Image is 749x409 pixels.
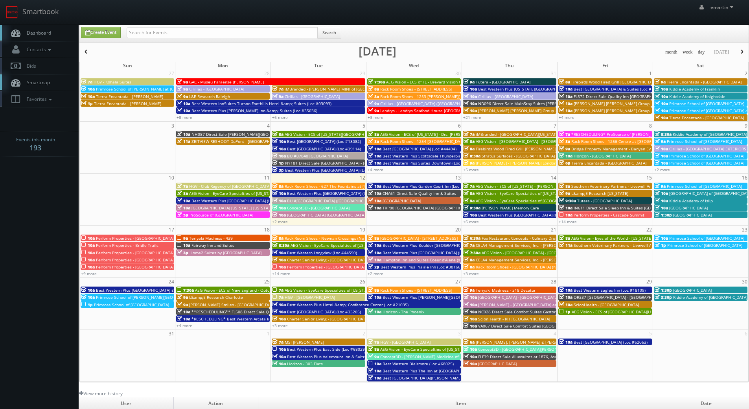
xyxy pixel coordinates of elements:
span: [GEOGRAPHIC_DATA] - [STREET_ADDRESS] [380,235,458,241]
span: 8a [464,139,475,144]
span: 10a [464,294,477,300]
span: Primrose School of [PERSON_NAME] at [GEOGRAPHIC_DATA] [96,86,208,92]
span: 10a [177,101,190,106]
span: Perform Properties - Bridle Trails [96,242,158,248]
span: 10a [272,205,286,211]
span: 10a [177,309,190,315]
span: Perform Properties - [GEOGRAPHIC_DATA] [96,257,174,263]
span: Best Western Plus Prairie Inn (Loc #38166) [381,264,462,270]
span: 9a [559,146,570,152]
span: Horizon - [GEOGRAPHIC_DATA] [574,153,631,159]
span: IN611 Direct Sale Sleep Inn & Suites [GEOGRAPHIC_DATA] [574,205,683,211]
span: 10a [177,108,190,113]
span: 7a [272,287,283,293]
span: Primrose School of [GEOGRAPHIC_DATA] [94,302,169,307]
span: Teriyaki Madness - 318 Decatur [476,287,536,293]
span: 10a [81,294,95,300]
span: 10a [368,198,381,204]
span: 10a [655,146,668,152]
a: +14 more [559,219,577,224]
span: Best Western Longview (Loc #44590) [287,250,357,255]
span: BU #[GEOGRAPHIC_DATA] ([GEOGRAPHIC_DATA]) [287,198,377,204]
a: +14 more [272,271,290,276]
span: 10a [368,242,381,248]
span: Cirillas - [GEOGRAPHIC_DATA] [189,86,244,92]
span: Primrose School of [GEOGRAPHIC_DATA] [667,183,742,189]
span: 8a [559,183,570,189]
span: 9:30a [559,198,576,204]
span: AEG Vision - EyeCare Specialties of [US_STATE][PERSON_NAME] Eyecare Associates [291,242,447,248]
span: Favorites [23,96,54,102]
a: +4 more [559,115,574,120]
span: 10a [655,235,668,241]
span: Best [GEOGRAPHIC_DATA] (Loc #18082) [287,139,361,144]
button: Search [317,27,341,39]
button: week [680,47,696,57]
span: [PERSON_NAME] [PERSON_NAME] Group - [GEOGRAPHIC_DATA] - [STREET_ADDRESS] [574,101,731,106]
span: Fox Restaurant Concepts - Culinary Dropout [482,235,564,241]
span: 9a [464,160,475,166]
span: 10a [368,205,381,211]
span: 10a [655,160,668,166]
span: Rack Room Shoes - 1253 [PERSON_NAME][GEOGRAPHIC_DATA] [380,94,497,99]
span: Fairway Inn and Suites [191,242,234,248]
span: 10a [177,131,190,137]
span: 1p [272,160,284,166]
span: Best Western Plus [GEOGRAPHIC_DATA] (Loc #48184) [191,198,291,204]
span: [GEOGRAPHIC_DATA] [US_STATE] [US_STATE] [191,205,274,211]
span: 9a [272,94,283,99]
span: Primrose School of [GEOGRAPHIC_DATA] [669,101,744,106]
span: 10a [81,264,95,270]
span: FL572 Direct Sale Quality Inn [GEOGRAPHIC_DATA] North I-75 [574,94,689,99]
span: 10a [559,302,572,307]
span: Kiddie Academy of Knightdale [669,94,725,99]
a: +6 more [272,115,288,120]
span: 10a [368,183,381,189]
span: OR337 [GEOGRAPHIC_DATA] - [GEOGRAPHIC_DATA] [574,294,668,300]
span: Primrose School of [GEOGRAPHIC_DATA] [669,235,744,241]
span: [GEOGRAPHIC_DATA] [673,212,712,218]
span: [PERSON_NAME] - [PERSON_NAME] London Avalon [476,160,570,166]
span: NY181 Direct Sale [GEOGRAPHIC_DATA] - [GEOGRAPHIC_DATA] [285,160,401,166]
span: 10a [655,191,668,196]
span: Best Western Plus [GEOGRAPHIC_DATA] & Suites (Loc #45093) [96,287,213,293]
span: 5p [177,212,188,218]
span: 7a [272,294,283,300]
span: 1p [81,101,93,106]
span: 10a [464,94,477,99]
span: Perform Properties - [GEOGRAPHIC_DATA] [96,250,174,255]
span: 9a [177,235,188,241]
span: 7a [177,183,188,189]
span: [PERSON_NAME] Smiles - [GEOGRAPHIC_DATA] [189,302,276,307]
span: 9a [177,302,188,307]
span: 8a [559,79,570,85]
span: 10a [272,139,286,144]
span: 7:30a [177,287,194,293]
span: 10a [559,287,572,293]
span: 10a [559,108,572,113]
span: 10a [81,235,95,241]
span: Best Western Plus Scottsdale Thunderbird Suites (Loc #03156) [383,153,501,159]
span: Tutera - [GEOGRAPHIC_DATA] [476,79,530,85]
span: 8a [464,146,475,152]
span: L&E Research Raleigh [189,94,230,99]
span: Best Western Plus [GEOGRAPHIC_DATA] (Loc #62024) [287,191,387,196]
span: GAC - Museu Paraense [PERSON_NAME] [189,79,264,85]
span: 9a [464,198,475,204]
span: Best Western Plus Garden Court Inn (Loc #05224) [383,183,476,189]
span: 10a [368,191,381,196]
span: AEG Vision - [GEOGRAPHIC_DATA] - [GEOGRAPHIC_DATA] [482,250,586,255]
span: 1p [655,242,666,248]
span: **RESCHEDULING** FL508 Direct Sale Quality Inn Oceanfront [191,309,309,315]
span: Tierra Encantada - [GEOGRAPHIC_DATA] [669,115,744,120]
span: Best Western Plus [PERSON_NAME][GEOGRAPHIC_DATA]/[PERSON_NAME][GEOGRAPHIC_DATA] (Loc #10397) [383,294,585,300]
span: Perform Properties - Cascade Summit [574,212,644,218]
span: 8a [559,139,570,144]
span: [GEOGRAPHIC_DATA] [383,198,421,204]
span: 10a [368,257,381,263]
a: +2 more [654,167,670,172]
span: 10a [655,115,668,120]
span: [PERSON_NAME] [PERSON_NAME] Group - [PERSON_NAME] - 712 [PERSON_NAME] Trove [PERSON_NAME] [478,108,675,113]
span: Best [GEOGRAPHIC_DATA] & Suites (Loc #37117) [574,86,664,92]
a: +6 more [463,219,479,224]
